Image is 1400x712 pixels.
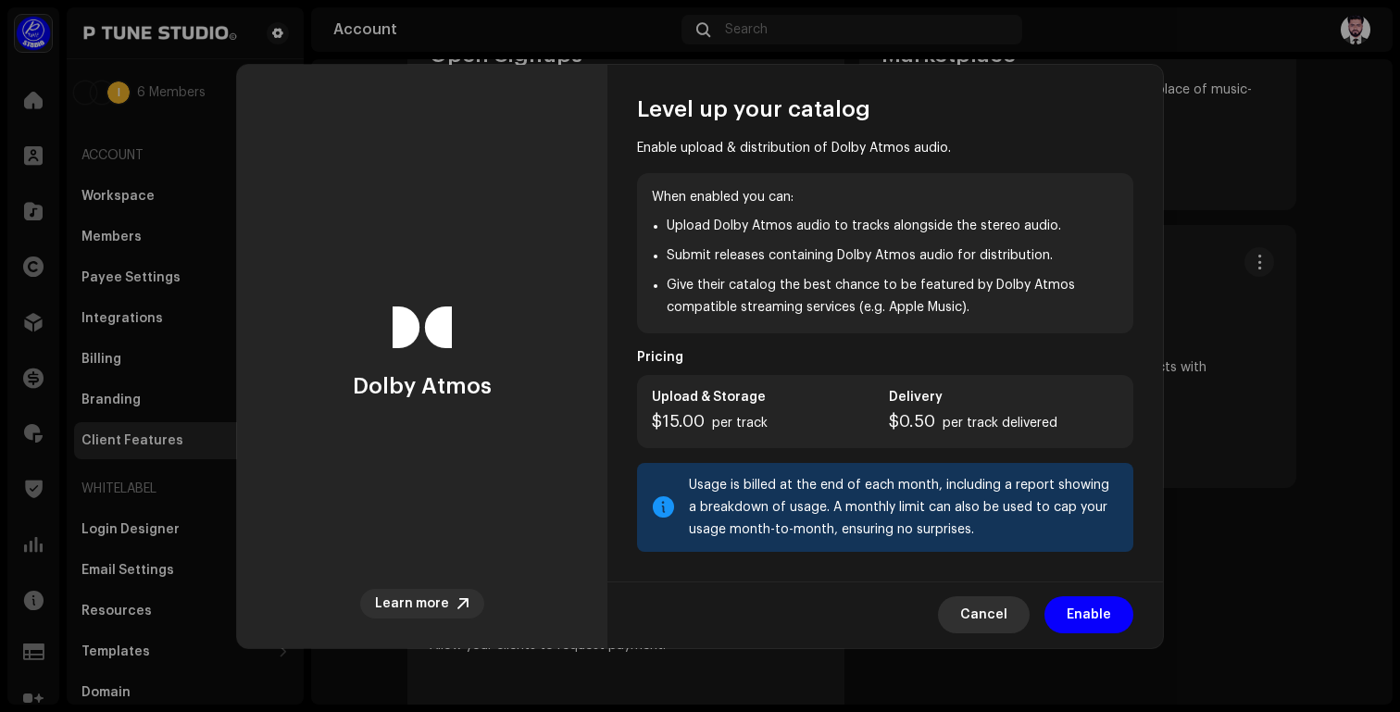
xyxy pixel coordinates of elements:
[375,589,449,618] span: Learn more
[667,215,1119,237] li: Upload Dolby Atmos audio to tracks alongside the stereo audio.
[1067,596,1111,633] span: Enable
[960,596,1007,633] span: Cancel
[689,474,1119,541] div: Usage is billed at the end of each month, including a report showing a breakdown of usage. A mont...
[652,188,1119,207] p: When enabled you can:
[652,413,705,430] span: $15.00
[889,413,935,430] span: $0.50
[637,139,1133,158] p: Enable upload & distribution of Dolby Atmos audio.
[360,589,484,618] a: Learn more
[938,596,1030,633] button: Cancel
[667,244,1119,267] li: Submit releases containing Dolby Atmos audio for distribution.
[667,274,1119,319] li: Give their catalog the best chance to be featured by Dolby Atmos compatible streaming services (e...
[1044,596,1133,633] button: Enable
[637,94,1133,124] h3: Level up your catalog
[652,390,766,405] strong: Upload & Storage
[943,417,1057,430] span: per track delivered
[637,348,1133,368] p: Pricing
[353,371,492,401] h3: Dolby Atmos
[889,390,943,405] strong: Delivery
[712,417,768,430] span: per track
